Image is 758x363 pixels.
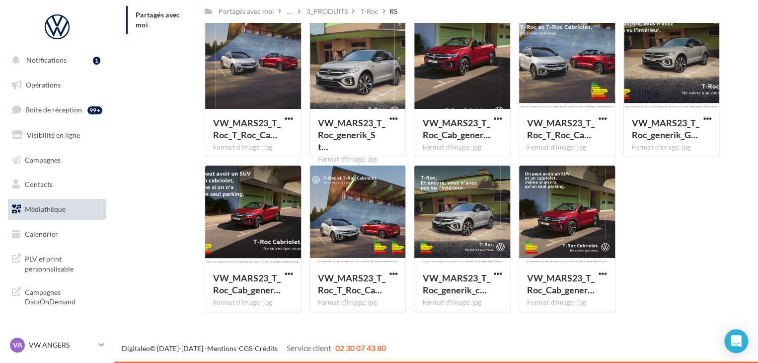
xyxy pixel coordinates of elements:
span: VW_MARS23_T_Roc_generik_carre [422,272,490,295]
a: Médiathèque [6,199,108,220]
a: Visibilité en ligne [6,125,108,146]
span: Visibilité en ligne [27,131,80,139]
span: Contacts [25,180,53,188]
span: Campagnes DataOnDemand [25,285,102,307]
div: T-Roc [361,6,379,16]
span: VW_MARS23_T_Roc_Cab_generik_Story [422,117,490,140]
div: Open Intercom Messenger [724,329,748,353]
span: Service client [287,343,331,353]
span: VW_MARS23_T_Roc_generik_GMB [632,117,699,140]
a: Boîte de réception99+ [6,99,108,120]
span: Campagnes [25,155,61,164]
div: Format d'image: jpg [632,143,712,152]
span: VW_MARS23_T_Roc_T_Roc_Cab_generik_GMB [527,117,595,140]
span: Calendrier [25,230,58,238]
span: VW_MARS23_T_Roc_generik_Story [318,117,385,152]
a: Digitaleo [122,344,150,353]
span: Opérations [26,81,61,89]
div: 99+ [87,106,102,114]
a: PLV et print personnalisable [6,248,108,277]
span: VW_MARS23_T_Roc_Cab_generik_GMB [213,272,281,295]
div: Partagés avec moi [219,6,274,16]
span: Notifications [26,56,67,64]
div: Format d'image: jpg [422,298,502,307]
a: Calendrier [6,224,108,245]
div: Format d'image: jpg [213,298,293,307]
div: Format d'image: jpg [213,143,293,152]
div: Format d'image: jpg [318,298,398,307]
a: Campagnes DataOnDemand [6,281,108,311]
p: VW ANGERS [29,340,95,350]
div: Format d'image: jpg [422,143,502,152]
div: Format d'image: jpg [527,143,607,152]
span: PLV et print personnalisable [25,252,102,273]
a: Mentions [207,344,236,353]
span: Médiathèque [25,205,66,213]
a: Opérations [6,75,108,95]
div: 1 [93,57,100,65]
div: Format d'image: jpg [318,155,398,164]
span: Partagés avec moi [136,10,180,29]
button: Notifications 1 [6,50,104,71]
div: 3_PRODUITS [306,6,348,16]
a: Crédits [255,344,278,353]
span: Boîte de réception [25,105,82,114]
span: 02 30 07 43 80 [335,343,386,353]
span: VW_MARS23_T_Roc_Cab_generik_carre [527,272,595,295]
a: Contacts [6,174,108,195]
span: VW_MARS23_T_Roc_T_Roc_Cab_generik_carre [318,272,385,295]
div: ... [285,4,294,18]
a: CGS [239,344,252,353]
span: VW_MARS23_T_Roc_T_Roc_Cab_generik_Story [213,117,281,140]
div: Format d'image: jpg [527,298,607,307]
a: VA VW ANGERS [8,336,106,355]
span: VA [13,340,22,350]
span: © [DATE]-[DATE] - - - [122,344,386,353]
div: RS [389,6,397,16]
a: Campagnes [6,150,108,171]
